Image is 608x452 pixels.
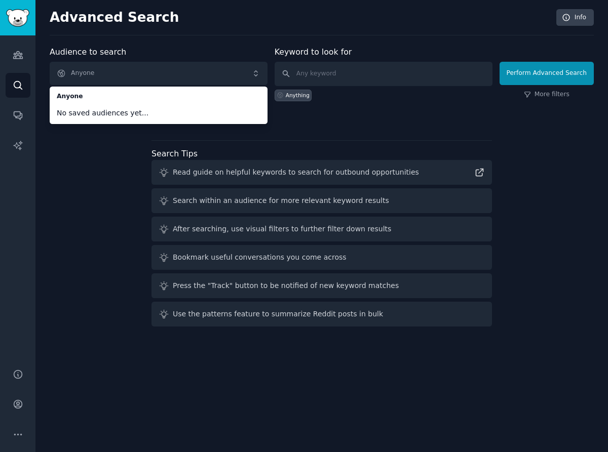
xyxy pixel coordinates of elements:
img: GummySearch logo [6,9,29,27]
button: Anyone [50,62,268,85]
span: Anyone [57,92,260,101]
label: Keyword to look for [275,47,352,57]
label: Audience to search [50,47,126,57]
input: Any keyword [275,62,492,86]
div: Search within an audience for more relevant keyword results [173,195,389,206]
h2: Advanced Search [50,10,551,26]
div: Use the patterns feature to summarize Reddit posts in bulk [173,309,383,319]
label: Search Tips [151,149,198,158]
button: Perform Advanced Search [500,62,594,85]
ul: Anyone [50,87,268,124]
span: No saved audiences yet... [57,108,260,118]
div: Bookmark useful conversations you come across [173,252,347,263]
div: After searching, use visual filters to further filter down results [173,224,391,234]
div: Press the "Track" button to be notified of new keyword matches [173,280,399,291]
a: Info [556,9,594,26]
div: Anything [286,92,310,99]
a: More filters [524,90,569,99]
div: Read guide on helpful keywords to search for outbound opportunities [173,167,419,178]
